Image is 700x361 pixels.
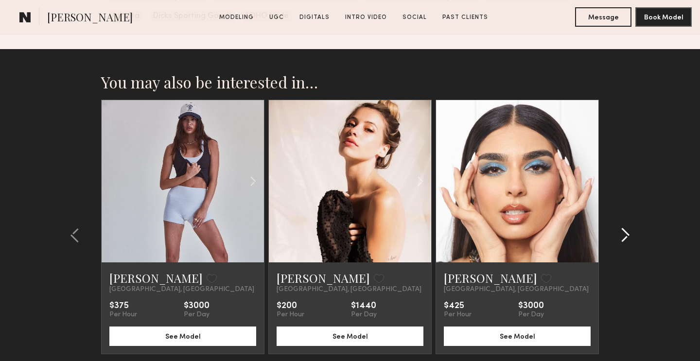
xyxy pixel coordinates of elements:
button: Message [575,7,631,27]
a: Modeling [215,13,258,22]
div: $3000 [184,301,210,311]
div: $200 [277,301,304,311]
div: $3000 [518,301,544,311]
span: [GEOGRAPHIC_DATA], [GEOGRAPHIC_DATA] [277,286,421,293]
span: [GEOGRAPHIC_DATA], [GEOGRAPHIC_DATA] [444,286,589,293]
a: See Model [444,332,591,340]
h2: You may also be interested in… [101,72,599,92]
a: [PERSON_NAME] [444,270,537,286]
div: Per Hour [109,311,137,319]
span: [PERSON_NAME] [47,10,133,27]
button: Book Model [635,7,692,27]
a: Digitals [296,13,333,22]
div: Per Day [351,311,377,319]
a: [PERSON_NAME] [277,270,370,286]
div: $1440 [351,301,377,311]
div: Per Hour [277,311,304,319]
span: [GEOGRAPHIC_DATA], [GEOGRAPHIC_DATA] [109,286,254,293]
button: See Model [277,327,423,346]
div: Per Day [184,311,210,319]
a: See Model [109,332,256,340]
div: $375 [109,301,137,311]
a: Book Model [635,13,692,21]
div: $425 [444,301,472,311]
div: Per Day [518,311,544,319]
a: [PERSON_NAME] [109,270,203,286]
a: Intro Video [341,13,391,22]
a: Social [399,13,431,22]
a: UGC [265,13,288,22]
button: See Model [109,327,256,346]
a: See Model [277,332,423,340]
button: See Model [444,327,591,346]
a: Past Clients [438,13,492,22]
div: Per Hour [444,311,472,319]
